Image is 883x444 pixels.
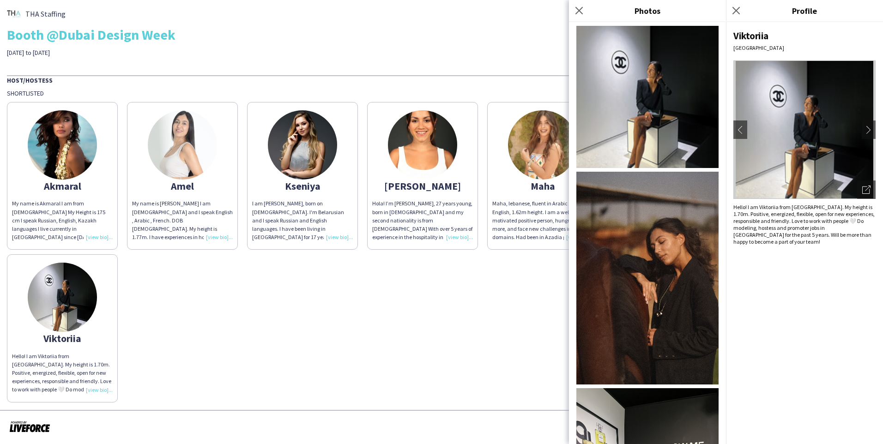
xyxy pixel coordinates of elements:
[372,199,473,241] div: Hola! I’m [PERSON_NAME], 27 years young, born in [DEMOGRAPHIC_DATA] and my second nationality is ...
[576,26,719,168] img: Crew photo 0
[726,5,883,17] h3: Profile
[268,110,337,180] img: thumb-6137c2e20776d.jpeg
[857,180,876,199] div: Open photos pop-in
[733,44,876,51] div: [GEOGRAPHIC_DATA]
[28,263,97,332] img: thumb-65e19974cbbe6.jpeg
[12,334,113,342] div: Viktoriia
[148,110,217,180] img: thumb-66b264d8949b5.jpeg
[576,172,719,384] img: Crew photo 702505
[7,7,21,21] img: thumb-2158aaa9-845a-4f73-89b8-9cac973d109c.png
[9,420,50,433] img: Powered by Liveforce
[569,5,726,17] h3: Photos
[132,199,233,241] div: My name is [PERSON_NAME] I am [DEMOGRAPHIC_DATA] and I speak English , Arabic , French. DOB [DEMO...
[132,182,233,190] div: Amel
[388,110,457,180] img: thumb-6819b05f2c6c6.jpeg
[28,110,97,180] img: thumb-5fa97999aec46.jpg
[508,110,577,180] img: thumb-67d73f9e1acf2.jpeg
[7,48,311,57] div: [DATE] to [DATE]
[12,199,113,241] div: My name is Akmaral I am from [DEMOGRAPHIC_DATA] My Height is 175 cm I speak Russian, English, Kaz...
[12,352,113,394] div: Hello! I am Viktoriia from [GEOGRAPHIC_DATA]. My height is 1.70m. Positive, energized, flexible, ...
[733,60,876,199] img: Crew avatar or photo
[7,89,876,97] div: Shortlisted
[252,182,353,190] div: Kseniya
[7,28,876,42] div: Booth @Dubai Design Week
[492,182,593,190] div: Maha
[25,10,66,18] span: THA Staffing
[733,204,876,245] div: Hello! I am Viktoriia from [GEOGRAPHIC_DATA]. My height is 1.70m. Positive, energized, flexible, ...
[372,182,473,190] div: [PERSON_NAME]
[12,182,113,190] div: Akmaral
[252,200,350,249] span: I am [PERSON_NAME], born on [DEMOGRAPHIC_DATA]. I'm Belarusian and I speak Russian and English la...
[492,199,593,241] div: Maha, lebanese, fluent in Arabic and English, 1.62m height. I am a well motivated positive person...
[733,30,876,42] div: Viktoriia
[7,75,876,84] div: Host/Hostess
